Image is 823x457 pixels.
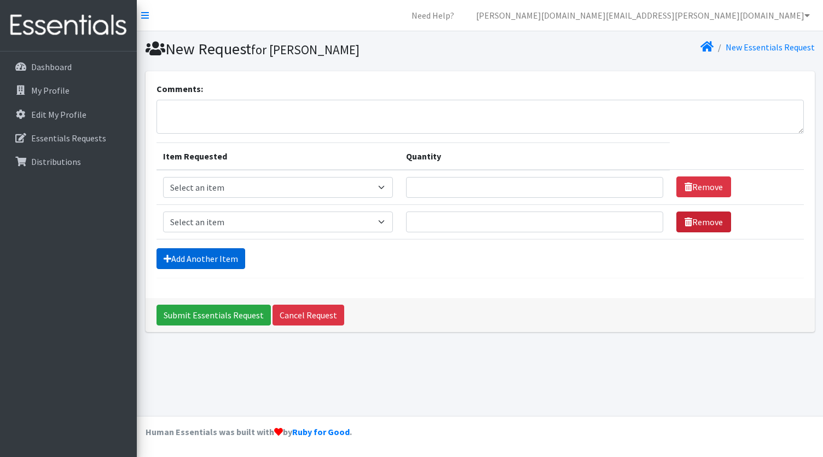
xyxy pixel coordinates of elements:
a: Essentials Requests [4,127,132,149]
th: Item Requested [157,142,400,170]
a: Remove [676,176,731,197]
input: Submit Essentials Request [157,305,271,325]
a: New Essentials Request [726,42,815,53]
a: Add Another Item [157,248,245,269]
a: Ruby for Good [292,426,350,437]
h1: New Request [146,39,476,59]
th: Quantity [399,142,670,170]
strong: Human Essentials was built with by . [146,426,352,437]
p: Distributions [31,156,81,167]
p: Dashboard [31,61,72,72]
a: Need Help? [403,4,463,26]
a: My Profile [4,79,132,101]
img: HumanEssentials [4,7,132,44]
a: Cancel Request [273,305,344,325]
a: Distributions [4,151,132,173]
p: My Profile [31,85,69,96]
a: Remove [676,212,731,232]
small: for [PERSON_NAME] [251,42,360,58]
a: Edit My Profile [4,104,132,125]
p: Essentials Requests [31,133,106,144]
a: Dashboard [4,56,132,78]
p: Edit My Profile [31,109,86,120]
a: [PERSON_NAME][DOMAIN_NAME][EMAIL_ADDRESS][PERSON_NAME][DOMAIN_NAME] [467,4,819,26]
label: Comments: [157,82,203,95]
